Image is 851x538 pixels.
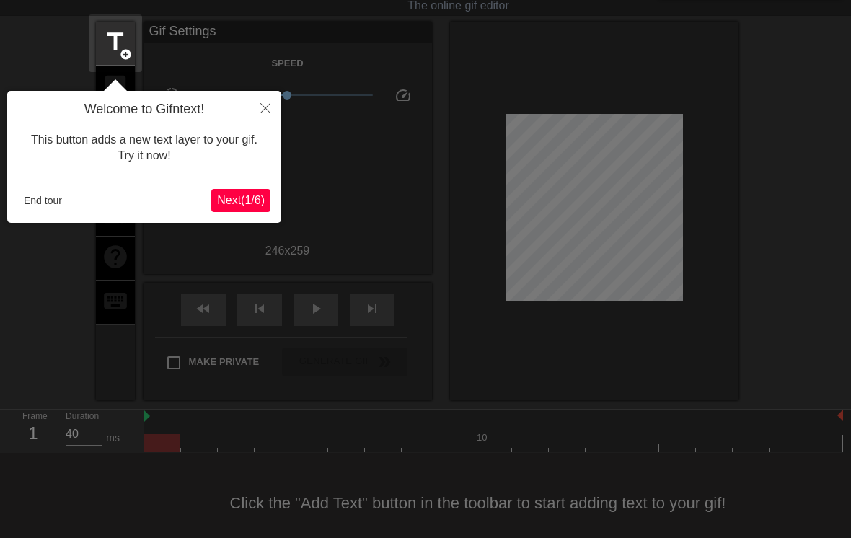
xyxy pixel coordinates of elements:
button: End tour [18,190,68,211]
h4: Welcome to Gifntext! [18,102,270,118]
span: Next ( 1 / 6 ) [217,194,265,206]
button: Close [250,91,281,124]
button: Next [211,189,270,212]
div: This button adds a new text layer to your gif. Try it now! [18,118,270,179]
